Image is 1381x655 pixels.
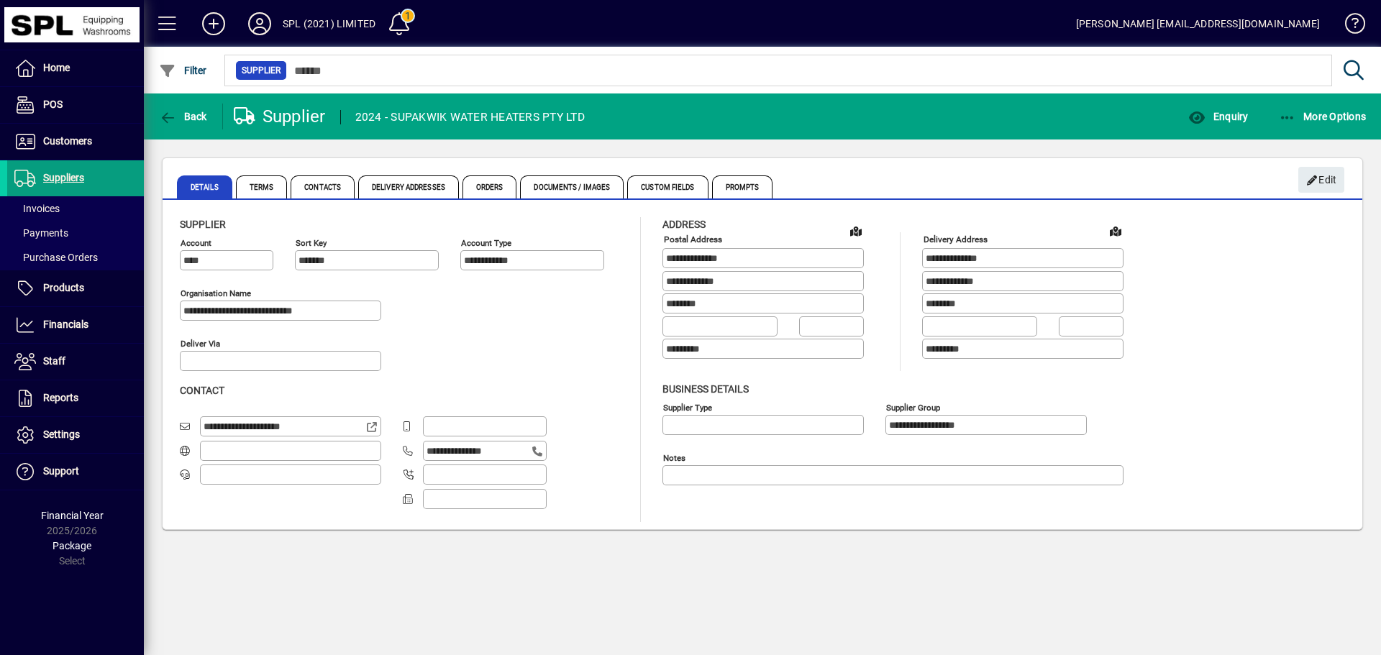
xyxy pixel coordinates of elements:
[14,252,98,263] span: Purchase Orders
[43,135,92,147] span: Customers
[712,175,773,198] span: Prompts
[7,50,144,86] a: Home
[14,227,68,239] span: Payments
[1279,111,1367,122] span: More Options
[43,392,78,403] span: Reports
[355,106,585,129] div: 2024 - SUPAKWIK WATER HEATERS PTY LTD
[844,219,867,242] a: View on map
[358,175,459,198] span: Delivery Addresses
[7,221,144,245] a: Payments
[159,65,207,76] span: Filter
[663,452,685,462] mat-label: Notes
[181,339,220,349] mat-label: Deliver via
[155,58,211,83] button: Filter
[180,385,224,396] span: Contact
[1298,167,1344,193] button: Edit
[43,319,88,330] span: Financials
[7,87,144,123] a: POS
[7,196,144,221] a: Invoices
[520,175,624,198] span: Documents / Images
[1076,12,1320,35] div: [PERSON_NAME] [EMAIL_ADDRESS][DOMAIN_NAME]
[191,11,237,37] button: Add
[7,417,144,453] a: Settings
[1185,104,1252,129] button: Enquiry
[1275,104,1370,129] button: More Options
[7,270,144,306] a: Products
[296,238,327,248] mat-label: Sort key
[7,124,144,160] a: Customers
[237,11,283,37] button: Profile
[43,99,63,110] span: POS
[181,288,251,298] mat-label: Organisation name
[177,175,232,198] span: Details
[662,219,706,230] span: Address
[236,175,288,198] span: Terms
[1104,219,1127,242] a: View on map
[144,104,223,129] app-page-header-button: Back
[1306,168,1337,192] span: Edit
[283,12,375,35] div: SPL (2021) LIMITED
[181,238,211,248] mat-label: Account
[291,175,355,198] span: Contacts
[7,454,144,490] a: Support
[41,510,104,521] span: Financial Year
[159,111,207,122] span: Back
[1188,111,1248,122] span: Enquiry
[14,203,60,214] span: Invoices
[43,355,65,367] span: Staff
[43,172,84,183] span: Suppliers
[627,175,708,198] span: Custom Fields
[1334,3,1363,50] a: Knowledge Base
[43,429,80,440] span: Settings
[43,62,70,73] span: Home
[662,383,749,395] span: Business details
[462,175,517,198] span: Orders
[7,245,144,270] a: Purchase Orders
[7,344,144,380] a: Staff
[53,540,91,551] span: Package
[155,104,211,129] button: Back
[886,402,940,412] mat-label: Supplier group
[663,402,712,412] mat-label: Supplier type
[7,380,144,416] a: Reports
[7,307,144,343] a: Financials
[43,282,84,293] span: Products
[242,63,281,78] span: Supplier
[234,105,326,128] div: Supplier
[43,465,79,477] span: Support
[180,219,226,230] span: Supplier
[461,238,511,248] mat-label: Account Type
